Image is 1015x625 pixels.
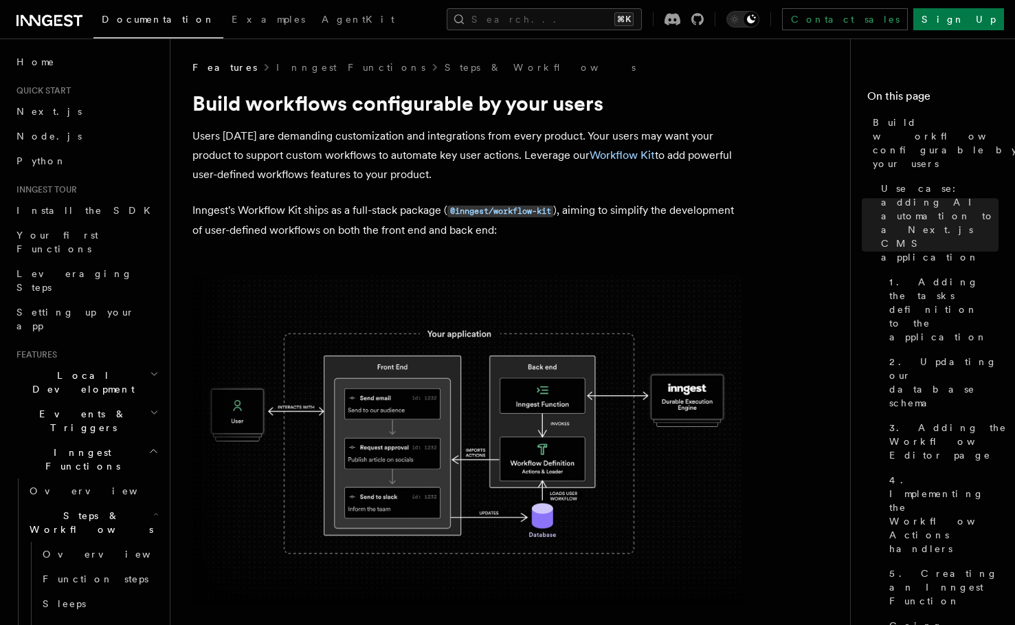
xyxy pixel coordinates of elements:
span: Install the SDK [16,205,159,216]
a: 4. Implementing the Workflow Actions handlers [884,468,999,561]
span: 2. Updating our database schema [889,355,999,410]
span: Node.js [16,131,82,142]
a: Function steps [37,567,161,591]
span: Inngest Functions [11,446,148,473]
a: Your first Functions [11,223,161,261]
span: Events & Triggers [11,407,150,435]
a: 3. Adding the Workflow Editor page [884,415,999,468]
button: Events & Triggers [11,402,161,440]
a: Python [11,149,161,173]
a: Contact sales [782,8,908,30]
a: Sign Up [913,8,1004,30]
a: Setting up your app [11,300,161,338]
button: Local Development [11,363,161,402]
span: Inngest tour [11,184,77,195]
span: Python [16,155,67,166]
a: Overview [24,479,161,503]
a: Steps & Workflows [445,61,636,74]
span: Next.js [16,106,82,117]
a: Node.js [11,124,161,149]
button: Search...⌘K [447,8,642,30]
h1: Build workflows configurable by your users [192,91,742,116]
span: Function steps [43,573,148,584]
span: 4. Implementing the Workflow Actions handlers [889,473,1009,556]
a: AgentKit [313,4,403,37]
button: Steps & Workflows [24,503,161,542]
a: Home [11,50,161,74]
span: 1. Adding the tasks definition to the application [889,275,999,344]
a: @inngest/workflow-kit [447,204,553,217]
a: Workflow Kit [590,149,655,162]
p: Users [DATE] are demanding customization and integrations from every product. Your users may want... [192,127,742,184]
kbd: ⌘K [614,12,634,26]
button: Toggle dark mode [726,11,759,28]
h4: On this page [867,88,999,110]
a: Overview [37,542,161,567]
a: 1. Adding the tasks definition to the application [884,270,999,349]
span: Features [11,349,57,360]
span: Steps & Workflows [24,509,153,536]
a: 2. Updating our database schema [884,349,999,415]
span: Documentation [102,14,215,25]
a: Next.js [11,99,161,124]
a: Documentation [93,4,223,39]
span: Overview [30,485,171,496]
span: Home [16,55,55,69]
span: Overview [43,549,184,560]
span: 5. Creating an Inngest Function [889,567,999,608]
span: Features [192,61,257,74]
a: Build workflows configurable by your users [867,110,999,176]
span: Sleeps [43,598,86,609]
p: Inngest's Workflow Kit ships as a full-stack package ( ), aiming to simplify the development of u... [192,201,742,240]
code: @inngest/workflow-kit [447,206,553,217]
span: Leveraging Steps [16,268,133,293]
a: Examples [223,4,313,37]
span: Local Development [11,369,150,396]
button: Inngest Functions [11,440,161,479]
a: Leveraging Steps [11,261,161,300]
span: Your first Functions [16,230,98,254]
span: Use case: adding AI automation to a Next.js CMS application [881,182,999,264]
span: 3. Adding the Workflow Editor page [889,421,1009,462]
span: Quick start [11,85,71,96]
span: Setting up your app [16,307,135,331]
a: Install the SDK [11,198,161,223]
a: Sleeps [37,591,161,616]
span: AgentKit [322,14,394,25]
a: Use case: adding AI automation to a Next.js CMS application [875,176,999,270]
span: Examples [232,14,305,25]
a: Inngest Functions [276,61,425,74]
a: 5. Creating an Inngest Function [884,561,999,613]
img: The Workflow Kit provides a Workflow Engine to compose workflow actions on the back end and a set... [192,276,742,605]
